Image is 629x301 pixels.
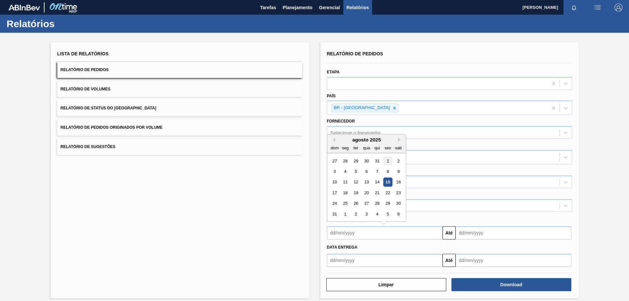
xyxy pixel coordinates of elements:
[341,143,350,152] div: seg
[451,278,571,291] button: Download
[327,137,406,142] div: agosto 2025
[615,4,622,11] img: Logout
[330,143,339,152] div: dom
[330,157,339,165] div: Choose domingo, 27 de julho de 2025
[351,199,360,208] div: Choose terça-feira, 26 de agosto de 2025
[372,210,381,218] div: Choose quinta-feira, 4 de setembro de 2025
[456,226,571,239] input: dd/mm/yyyy
[351,157,360,165] div: Choose terça-feira, 29 de julho de 2025
[341,188,350,197] div: Choose segunda-feira, 18 de agosto de 2025
[351,210,360,218] div: Choose terça-feira, 2 de setembro de 2025
[283,4,313,11] span: Planejamento
[383,199,392,208] div: Choose sexta-feira, 29 de agosto de 2025
[362,157,371,165] div: Choose quarta-feira, 30 de julho de 2025
[341,178,350,187] div: Choose segunda-feira, 11 de agosto de 2025
[351,188,360,197] div: Choose terça-feira, 19 de agosto de 2025
[372,167,381,176] div: Choose quinta-feira, 7 de agosto de 2025
[362,167,371,176] div: Choose quarta-feira, 6 de agosto de 2025
[57,81,302,97] button: Relatório de Volumes
[362,199,371,208] div: Choose quarta-feira, 27 de agosto de 2025
[443,226,456,239] button: Até
[383,178,392,187] div: Choose sexta-feira, 15 de agosto de 2025
[327,119,355,123] label: Fornecedor
[332,104,391,112] div: BR - [GEOGRAPHIC_DATA]
[372,157,381,165] div: Choose quinta-feira, 31 de julho de 2025
[372,199,381,208] div: Choose quinta-feira, 28 de agosto de 2025
[383,188,392,197] div: Choose sexta-feira, 22 de agosto de 2025
[57,139,302,155] button: Relatório de Sugestões
[57,120,302,136] button: Relatório de Pedidos Originados por Volume
[327,245,357,250] span: Data entrega
[57,100,302,116] button: Relatório de Status do [GEOGRAPHIC_DATA]
[61,144,116,149] span: Relatório de Sugestões
[341,210,350,218] div: Choose segunda-feira, 1 de setembro de 2025
[61,87,110,91] span: Relatório de Volumes
[563,3,584,12] button: Notificações
[362,143,371,152] div: qua
[319,4,340,11] span: Gerencial
[57,62,302,78] button: Relatório de Pedidos
[347,4,369,11] span: Relatórios
[394,178,403,187] div: Choose sábado, 16 de agosto de 2025
[330,178,339,187] div: Choose domingo, 10 de agosto de 2025
[383,210,392,218] div: Choose sexta-feira, 5 de setembro de 2025
[327,254,443,267] input: dd/mm/yyyy
[327,226,443,239] input: dd/mm/yyyy
[383,143,392,152] div: sex
[351,143,360,152] div: ter
[362,210,371,218] div: Choose quarta-feira, 3 de setembro de 2025
[372,143,381,152] div: qui
[7,20,123,28] h1: Relatórios
[351,167,360,176] div: Choose terça-feira, 5 de agosto de 2025
[372,188,381,197] div: Choose quinta-feira, 21 de agosto de 2025
[61,106,156,110] span: Relatório de Status do [GEOGRAPHIC_DATA]
[61,125,163,130] span: Relatório de Pedidos Originados por Volume
[362,178,371,187] div: Choose quarta-feira, 13 de agosto de 2025
[383,157,392,165] div: Choose sexta-feira, 1 de agosto de 2025
[394,143,403,152] div: sab
[331,138,335,142] button: Previous Month
[330,210,339,218] div: Choose domingo, 31 de agosto de 2025
[383,167,392,176] div: Choose sexta-feira, 8 de agosto de 2025
[331,130,381,136] div: Selecione o fornecedor
[61,67,109,72] span: Relatório de Pedidos
[330,188,339,197] div: Choose domingo, 17 de agosto de 2025
[330,167,339,176] div: Choose domingo, 3 de agosto de 2025
[594,4,601,11] img: userActions
[394,199,403,208] div: Choose sábado, 30 de agosto de 2025
[260,4,276,11] span: Tarefas
[57,51,109,56] span: Lista de Relatórios
[329,156,404,219] div: month 2025-08
[394,167,403,176] div: Choose sábado, 9 de agosto de 2025
[394,188,403,197] div: Choose sábado, 23 de agosto de 2025
[456,254,571,267] input: dd/mm/yyyy
[326,278,446,291] button: Limpar
[341,167,350,176] div: Choose segunda-feira, 4 de agosto de 2025
[362,188,371,197] div: Choose quarta-feira, 20 de agosto de 2025
[327,70,340,74] label: Etapa
[443,254,456,267] button: Até
[341,199,350,208] div: Choose segunda-feira, 25 de agosto de 2025
[9,5,40,10] img: TNhmsLtSVTkK8tSr43FrP2fwEKptu5GPRR3wAAAABJRU5ErkJggg==
[394,210,403,218] div: Choose sábado, 6 de setembro de 2025
[394,157,403,165] div: Choose sábado, 2 de agosto de 2025
[327,94,336,98] label: País
[330,199,339,208] div: Choose domingo, 24 de agosto de 2025
[351,178,360,187] div: Choose terça-feira, 12 de agosto de 2025
[372,178,381,187] div: Choose quinta-feira, 14 de agosto de 2025
[398,138,403,142] button: Next Month
[327,51,383,56] span: Relatório de Pedidos
[341,157,350,165] div: Choose segunda-feira, 28 de julho de 2025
